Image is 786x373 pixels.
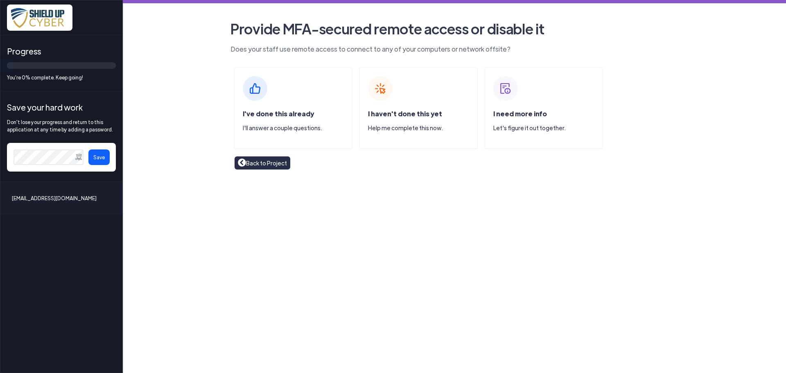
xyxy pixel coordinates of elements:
[238,158,287,167] a: Back to Project
[243,76,267,101] img: shield-up-already-done.svg
[7,5,72,31] img: x7pemu0IxLxkcbZJZdzx2HwkaHwO9aaLS0XkQIJL.png
[238,158,246,167] img: Back to Project
[7,74,116,81] span: You're 0% complete. Keep going!
[7,45,116,57] span: Progress
[368,124,477,132] p: Help me complete this now.
[650,285,786,373] iframe: Chat Widget
[227,44,682,54] p: Does your staff use remote access to connect to any of your computers or network offsite?
[493,124,602,132] p: Let's figure it out together.
[493,109,547,118] span: I need more info
[243,109,314,118] span: I've done this already
[7,118,116,133] span: Don't lose your progress and return to this application at any time by adding a password.
[493,76,518,101] img: shield-up-cannot-complete.svg
[12,192,97,205] span: [EMAIL_ADDRESS][DOMAIN_NAME]
[368,109,442,118] span: I haven't done this yet
[7,101,116,113] span: Save your hard work
[368,76,393,101] img: shield-up-not-done.svg
[227,16,682,41] h2: Provide MFA-secured remote access or disable it
[88,149,110,165] button: Save
[243,124,352,132] p: I'll answer a couple questions.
